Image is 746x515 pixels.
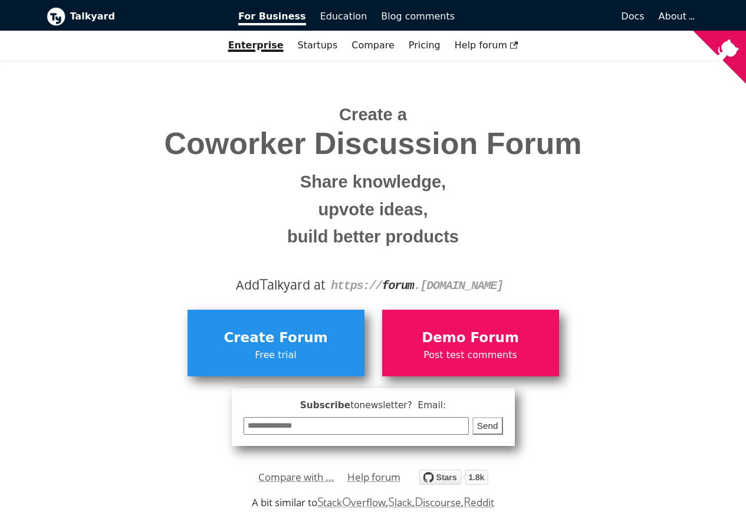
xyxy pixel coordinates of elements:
a: Pricing [402,35,448,55]
b: Talkyard [70,9,222,24]
span: Coworker Discussion Forum [55,127,691,160]
a: Talkyard logoTalkyard [47,7,222,26]
span: Education [320,11,367,22]
span: Help forum [455,40,518,51]
span: S [317,493,324,510]
span: Blog comments [381,11,455,22]
code: https:// . [DOMAIN_NAME] [331,279,503,293]
span: R [464,493,471,510]
a: About [659,11,693,22]
a: Docs [462,6,652,27]
small: upvote ideas, [55,196,691,224]
div: Add alkyard at [55,275,691,295]
img: talkyard.svg [419,470,488,485]
a: StackOverflow [317,496,386,509]
span: Docs [621,11,644,22]
span: Create Forum [193,327,359,349]
small: Share knowledge, [55,168,691,196]
span: to newsletter ? Email: [350,400,446,411]
a: Help forum [347,468,400,486]
a: Reddit [464,496,494,509]
a: Enterprise [221,35,291,55]
a: Create ForumFree trial [188,310,364,376]
span: S [388,493,395,510]
small: build better products [55,223,691,251]
a: Education [313,6,374,27]
img: Talkyard logo [47,7,65,26]
span: For Business [238,11,306,25]
span: Subscribe [244,398,503,413]
span: Post test comments [388,347,553,363]
span: Free trial [193,347,359,363]
a: Help forum [448,35,525,55]
span: D [415,493,423,510]
a: Discourse [415,496,461,509]
a: For Business [231,6,313,27]
span: T [259,273,268,294]
strong: forum [382,279,414,293]
a: Compare [351,40,395,51]
span: O [342,493,351,510]
a: Star debiki/talkyard on GitHub [419,471,488,488]
a: Compare with ... [258,468,334,486]
button: Send [472,417,503,435]
a: Demo ForumPost test comments [382,310,559,376]
a: Slack [388,496,412,509]
span: Create a [339,105,407,124]
a: Startups [291,35,345,55]
a: Blog comments [374,6,462,27]
span: Demo Forum [388,327,553,349]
